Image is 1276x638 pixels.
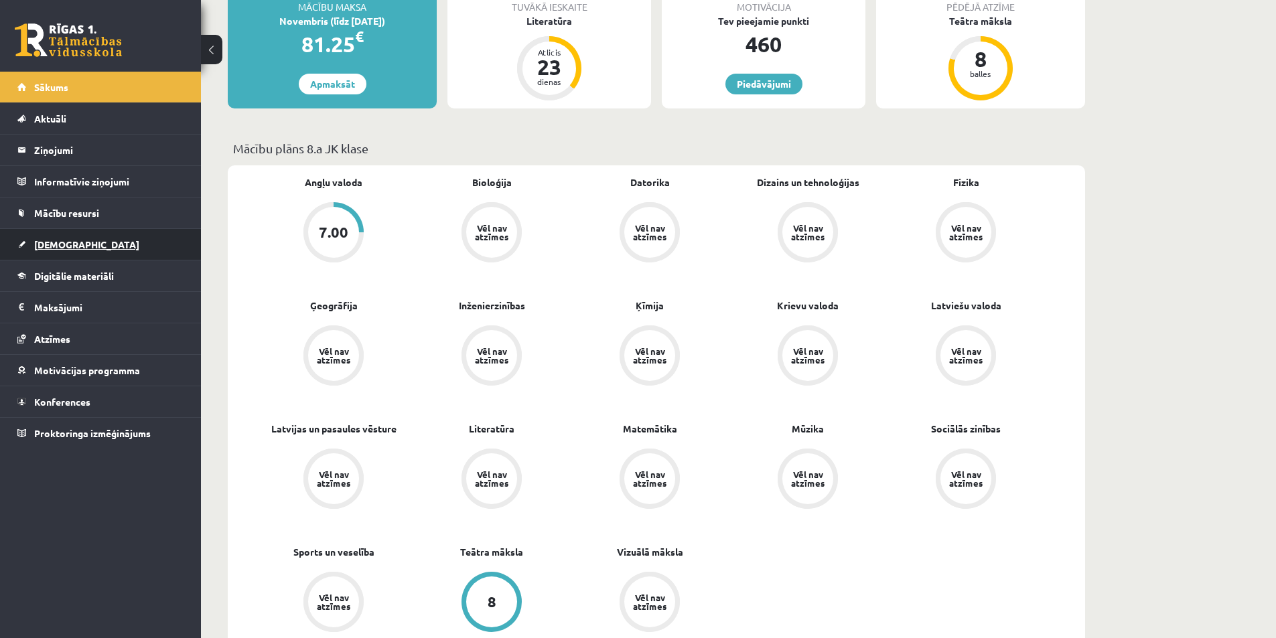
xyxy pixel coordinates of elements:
[34,166,184,197] legend: Informatīvie ziņojumi
[630,175,670,189] a: Datorika
[789,470,827,487] div: Vēl nav atzīmes
[789,224,827,241] div: Vēl nav atzīmes
[413,449,571,511] a: Vēl nav atzīmes
[631,224,668,241] div: Vēl nav atzīmes
[571,202,729,265] a: Vēl nav atzīmes
[631,593,668,611] div: Vēl nav atzīmes
[15,23,122,57] a: Rīgas 1. Tālmācības vidusskola
[17,386,184,417] a: Konferences
[631,470,668,487] div: Vēl nav atzīmes
[947,470,985,487] div: Vēl nav atzīmes
[34,292,184,323] legend: Maksājumi
[757,175,859,189] a: Dizains un tehnoloģijas
[887,202,1045,265] a: Vēl nav atzīmes
[876,14,1085,28] div: Teātra māksla
[17,292,184,323] a: Maksājumi
[947,347,985,364] div: Vēl nav atzīmes
[472,175,512,189] a: Bioloģija
[961,70,1001,78] div: balles
[636,299,664,313] a: Ķīmija
[571,449,729,511] a: Vēl nav atzīmes
[305,175,362,189] a: Angļu valoda
[631,347,668,364] div: Vēl nav atzīmes
[34,396,90,408] span: Konferences
[17,135,184,165] a: Ziņojumi
[529,48,569,56] div: Atlicis
[34,364,140,376] span: Motivācijas programma
[931,299,1001,313] a: Latviešu valoda
[355,27,364,46] span: €
[17,418,184,449] a: Proktoringa izmēģinājums
[34,333,70,345] span: Atzīmes
[17,355,184,386] a: Motivācijas programma
[34,81,68,93] span: Sākums
[255,202,413,265] a: 7.00
[662,28,865,60] div: 460
[777,299,839,313] a: Krievu valoda
[488,594,496,609] div: 8
[571,325,729,388] a: Vēl nav atzīmes
[315,347,352,364] div: Vēl nav atzīmes
[413,572,571,635] a: 8
[789,347,827,364] div: Vēl nav atzīmes
[447,14,651,102] a: Literatūra Atlicis 23 dienas
[447,14,651,28] div: Literatūra
[17,229,184,260] a: [DEMOGRAPHIC_DATA]
[469,422,514,436] a: Literatūra
[617,545,683,559] a: Vizuālā māksla
[953,175,979,189] a: Fizika
[623,422,677,436] a: Matemātika
[17,260,184,291] a: Digitālie materiāli
[529,56,569,78] div: 23
[413,202,571,265] a: Vēl nav atzīmes
[233,139,1080,157] p: Mācību plāns 8.a JK klase
[725,74,802,94] a: Piedāvājumi
[473,470,510,487] div: Vēl nav atzīmes
[947,224,985,241] div: Vēl nav atzīmes
[34,427,151,439] span: Proktoringa izmēģinājums
[255,325,413,388] a: Vēl nav atzīmes
[34,238,139,250] span: [DEMOGRAPHIC_DATA]
[473,347,510,364] div: Vēl nav atzīmes
[299,74,366,94] a: Apmaksāt
[413,325,571,388] a: Vēl nav atzīmes
[887,449,1045,511] a: Vēl nav atzīmes
[729,325,887,388] a: Vēl nav atzīmes
[529,78,569,86] div: dienas
[876,14,1085,102] a: Teātra māksla 8 balles
[961,48,1001,70] div: 8
[729,202,887,265] a: Vēl nav atzīmes
[34,135,184,165] legend: Ziņojumi
[729,449,887,511] a: Vēl nav atzīmes
[17,103,184,134] a: Aktuāli
[887,325,1045,388] a: Vēl nav atzīmes
[17,197,184,228] a: Mācību resursi
[315,593,352,611] div: Vēl nav atzīmes
[228,14,437,28] div: Novembris (līdz [DATE])
[228,28,437,60] div: 81.25
[271,422,397,436] a: Latvijas un pasaules vēsture
[473,224,510,241] div: Vēl nav atzīmes
[931,422,1001,436] a: Sociālās zinības
[293,545,374,559] a: Sports un veselība
[315,470,352,487] div: Vēl nav atzīmes
[460,545,523,559] a: Teātra māksla
[571,572,729,635] a: Vēl nav atzīmes
[17,166,184,197] a: Informatīvie ziņojumi
[319,225,348,240] div: 7.00
[17,72,184,102] a: Sākums
[459,299,525,313] a: Inženierzinības
[34,207,99,219] span: Mācību resursi
[792,422,824,436] a: Mūzika
[255,449,413,511] a: Vēl nav atzīmes
[17,323,184,354] a: Atzīmes
[34,112,66,125] span: Aktuāli
[662,14,865,28] div: Tev pieejamie punkti
[34,270,114,282] span: Digitālie materiāli
[310,299,358,313] a: Ģeogrāfija
[255,572,413,635] a: Vēl nav atzīmes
